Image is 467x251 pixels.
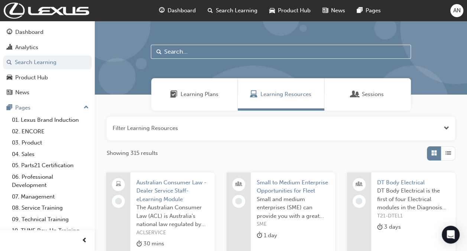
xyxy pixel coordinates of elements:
span: search-icon [208,6,213,15]
a: guage-iconDashboard [153,3,202,18]
span: guage-icon [7,29,12,36]
span: learningRecordVerb_NONE-icon [235,198,242,204]
a: 01. Lexus Brand Induction [9,114,92,126]
span: AN [453,6,461,15]
button: Pages [3,101,92,115]
div: Dashboard [15,28,43,36]
span: learningRecordVerb_NONE-icon [115,198,122,204]
a: 05. Parts21 Certification [9,160,92,171]
span: Product Hub [278,6,311,15]
a: 06. Professional Development [9,171,92,191]
span: learningRecordVerb_NONE-icon [356,198,362,204]
a: 07. Management [9,191,92,203]
a: SessionsSessions [324,78,411,111]
a: Product Hub [3,71,92,85]
span: duration-icon [377,222,383,232]
span: DT Body Electrical [377,178,450,187]
a: News [3,86,92,99]
span: duration-icon [136,239,142,248]
a: 10. TUNE Rev-Up Training [9,225,92,236]
button: DashboardAnalyticsSearch LearningProduct HubNews [3,24,92,101]
span: DT Body Electrical is the first of four Electrical modules in the Diagnosis Technician Electrical... [377,187,450,212]
div: Product Hub [15,73,48,82]
a: 04. Sales [9,149,92,160]
span: Grid [431,149,437,158]
span: List [445,149,451,158]
span: Learning Plans [181,90,218,99]
span: Learning Plans [170,90,178,99]
span: Sessions [362,90,384,99]
span: News [331,6,345,15]
a: news-iconNews [317,3,351,18]
span: Australian Consumer Law - Dealer Service Staff- eLearning Module [136,178,209,204]
div: Open Intercom Messenger [442,226,460,244]
span: people-icon [236,179,241,189]
a: Learning ResourcesLearning Resources [238,78,324,111]
img: Trak [4,3,89,19]
span: ACLSERVICE [136,229,209,237]
span: news-icon [7,89,12,96]
span: pages-icon [7,105,12,111]
div: 1 day [257,231,277,240]
a: Search Learning [3,55,92,69]
div: 3 days [377,222,401,232]
div: News [15,88,29,97]
span: prev-icon [82,236,87,245]
span: Showing 315 results [107,149,158,158]
span: The Australian Consumer Law (ACL) is Australia's national law regulated by the Australian Competi... [136,203,209,229]
span: car-icon [269,6,275,15]
span: news-icon [322,6,328,15]
span: Dashboard [168,6,196,15]
span: Learning Resources [250,90,257,99]
a: 03. Product [9,137,92,149]
span: Small and medium enterprises (SME) can provide you with a great opportunity to grow your business... [257,195,329,220]
div: 30 mins [136,239,164,248]
span: Search [156,48,162,56]
span: car-icon [7,74,12,81]
span: Learning Resources [260,90,311,99]
span: search-icon [7,59,12,66]
a: search-iconSearch Learning [202,3,263,18]
span: Pages [366,6,381,15]
a: Dashboard [3,25,92,39]
span: up-icon [84,103,89,112]
a: 08. Service Training [9,202,92,214]
span: pages-icon [357,6,363,15]
span: chart-icon [7,44,12,51]
div: Analytics [15,43,38,52]
input: Search... [151,45,411,59]
span: duration-icon [257,231,262,240]
button: AN [450,4,463,17]
a: pages-iconPages [351,3,387,18]
span: Search Learning [216,6,257,15]
a: Learning PlansLearning Plans [151,78,238,111]
a: 02. ENCORE [9,126,92,137]
a: car-iconProduct Hub [263,3,317,18]
span: guage-icon [159,6,165,15]
span: people-icon [356,179,361,189]
span: laptop-icon [116,179,121,189]
span: Small to Medium Enterprise Opportunities for Fleet [257,178,329,195]
a: Analytics [3,41,92,54]
a: 09. Technical Training [9,214,92,225]
button: Open the filter [444,124,449,133]
span: T21-DTEL1 [377,212,450,220]
span: Sessions [351,90,359,99]
div: Pages [15,104,30,112]
span: SME [257,220,329,229]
